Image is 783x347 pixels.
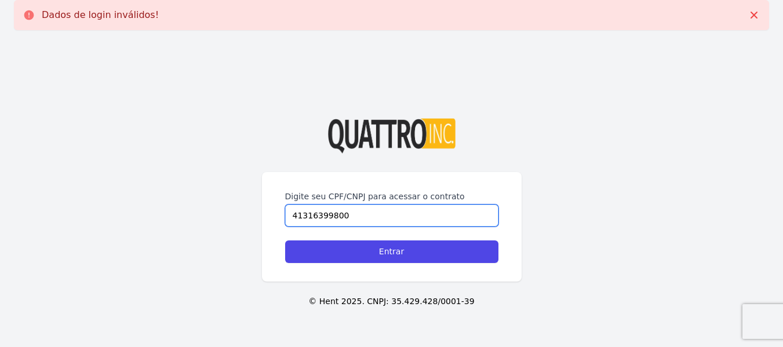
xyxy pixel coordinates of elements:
img: Logo%20Quattro%20INC%20Transparente%20(002).png [328,118,456,154]
label: Digite seu CPF/CNPJ para acessar o contrato [285,191,498,202]
input: Digite seu CPF ou CNPJ [285,204,498,227]
input: Entrar [285,240,498,263]
p: Dados de login inválidos! [42,9,159,21]
p: © Hent 2025. CNPJ: 35.429.428/0001-39 [19,295,764,308]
